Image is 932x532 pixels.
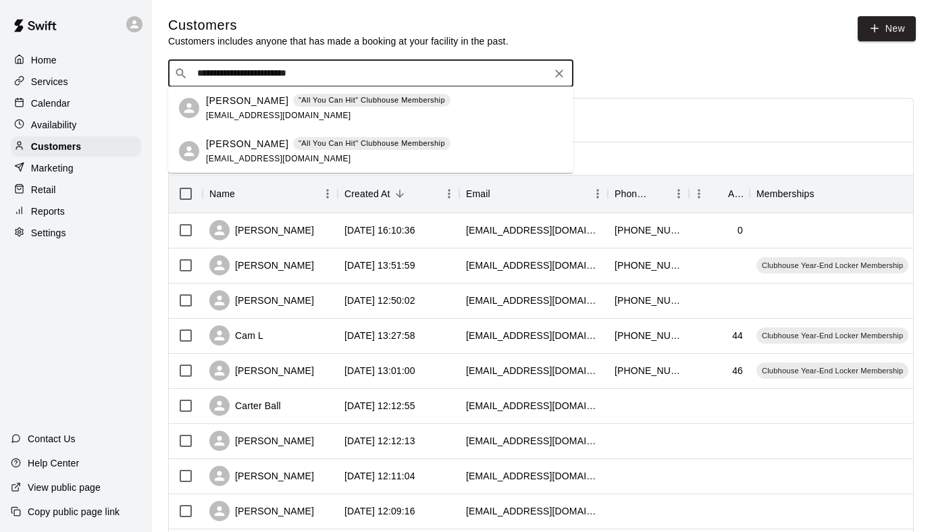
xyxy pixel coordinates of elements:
[11,201,141,221] a: Reports
[11,72,141,92] a: Services
[728,175,743,213] div: Age
[28,456,79,470] p: Help Center
[11,223,141,243] a: Settings
[31,226,66,240] p: Settings
[168,34,509,48] p: Customers includes anyone that has made a booking at your facility in the past.
[466,469,601,483] div: mazonzwerin@gmail.com
[344,175,390,213] div: Created At
[235,184,254,203] button: Sort
[168,60,573,87] div: Search customers by name or email
[31,118,77,132] p: Availability
[732,364,743,377] div: 46
[615,364,682,377] div: +16502225621
[11,93,141,113] a: Calendar
[209,220,314,240] div: [PERSON_NAME]
[31,161,74,175] p: Marketing
[390,184,409,203] button: Sort
[179,141,199,161] div: Grady King
[550,64,569,83] button: Clear
[814,184,833,203] button: Sort
[11,50,141,70] a: Home
[466,399,601,413] div: carterballer06@gmail.com
[203,175,338,213] div: Name
[299,138,445,149] p: "All You Can Hit" Clubhouse Membership
[209,325,263,346] div: Cam L
[11,136,141,157] a: Customers
[11,180,141,200] a: Retail
[28,481,101,494] p: View public page
[31,205,65,218] p: Reports
[689,184,709,204] button: Menu
[756,327,908,344] div: Clubhouse Year-End Locker Membership
[615,223,682,237] div: +18082177902
[344,294,415,307] div: 2025-09-01 12:50:02
[206,154,351,163] span: [EMAIL_ADDRESS][DOMAIN_NAME]
[615,259,682,272] div: +16507040909
[756,175,814,213] div: Memberships
[689,175,750,213] div: Age
[650,184,669,203] button: Sort
[11,158,141,178] a: Marketing
[669,184,689,204] button: Menu
[28,432,76,446] p: Contact Us
[466,504,601,518] div: zakyboy16@icloud.com
[858,16,916,41] a: New
[466,175,490,213] div: Email
[709,184,728,203] button: Sort
[756,257,908,273] div: Clubhouse Year-End Locker Membership
[209,396,281,416] div: Carter Ball
[344,259,415,272] div: 2025-09-01 13:51:59
[737,223,743,237] div: 0
[588,184,608,204] button: Menu
[31,75,68,88] p: Services
[466,223,601,237] div: pallidbat@yahoo.com
[206,94,288,108] p: [PERSON_NAME]
[168,16,509,34] h5: Customers
[299,95,445,106] p: "All You Can Hit" Clubhouse Membership
[466,294,601,307] div: jeffrosen24@hotmail.com
[209,466,314,486] div: [PERSON_NAME]
[344,434,415,448] div: 2025-08-25 12:12:13
[466,434,601,448] div: smasetti@gmail.com
[466,364,601,377] div: johnnyandjessica2013@gmail.com
[179,98,199,118] div: Shea King
[11,115,141,135] a: Availability
[344,469,415,483] div: 2025-08-25 12:11:04
[344,329,415,342] div: 2025-08-26 13:27:58
[732,329,743,342] div: 44
[344,223,415,237] div: 2025-09-05 16:10:36
[756,363,908,379] div: Clubhouse Year-End Locker Membership
[466,259,601,272] div: angeliquewilson@me.com
[756,260,908,271] span: Clubhouse Year-End Locker Membership
[31,53,57,67] p: Home
[209,175,235,213] div: Name
[344,504,415,518] div: 2025-08-25 12:09:16
[608,175,689,213] div: Phone Number
[756,365,908,376] span: Clubhouse Year-End Locker Membership
[338,175,459,213] div: Created At
[459,175,608,213] div: Email
[466,329,601,342] div: luicameron@gmail.com
[206,111,351,120] span: [EMAIL_ADDRESS][DOMAIN_NAME]
[615,294,682,307] div: +16504830834
[317,184,338,204] button: Menu
[490,184,509,203] button: Sort
[28,505,120,518] p: Copy public page link
[31,97,70,110] p: Calendar
[209,501,314,521] div: [PERSON_NAME]
[209,431,314,451] div: [PERSON_NAME]
[344,364,415,377] div: 2025-08-25 13:01:00
[209,361,314,381] div: [PERSON_NAME]
[756,330,908,341] span: Clubhouse Year-End Locker Membership
[344,399,415,413] div: 2025-08-25 12:12:55
[206,137,288,151] p: [PERSON_NAME]
[209,255,314,275] div: [PERSON_NAME]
